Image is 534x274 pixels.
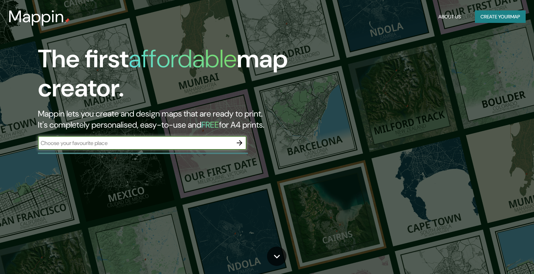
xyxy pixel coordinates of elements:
[436,10,464,23] button: About Us
[38,108,305,130] h2: Mappin lets you create and design maps that are ready to print. It's completely personalised, eas...
[8,7,64,26] h3: Mappin
[64,18,70,24] img: mappin-pin
[38,139,233,147] input: Choose your favourite place
[475,10,526,23] button: Create yourmap
[129,43,237,75] h1: affordable
[38,44,305,108] h1: The first map creator.
[201,119,219,130] h5: FREE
